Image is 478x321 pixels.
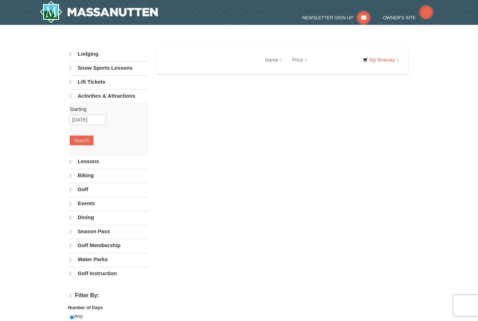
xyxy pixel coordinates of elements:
[70,225,148,238] a: Season Pass
[302,15,353,20] span: Newsletter Sign Up
[70,239,148,252] a: Golf Membership
[70,135,93,145] button: Search
[70,197,148,210] a: Events
[40,1,158,23] a: Massanutten Resort
[302,15,371,20] a: Newsletter Sign Up
[70,292,148,299] h4: Filter By:
[70,253,148,266] a: Water Parks
[70,75,148,89] a: Lift Tickets
[70,48,148,61] a: Lodging
[383,15,434,20] a: Owner's Site
[287,53,312,67] a: Price
[70,267,148,280] a: Golf Instruction
[70,61,148,75] a: Snow Sports Lessons
[40,1,158,23] img: Massanutten Resort Logo
[70,183,148,196] a: Golf
[383,15,416,20] span: Owner's Site
[70,211,148,224] a: Dining
[70,155,148,168] a: Lessons
[68,305,103,310] strong: Number of Days
[70,106,142,113] label: Starting
[70,169,148,182] a: Biking
[260,53,287,67] a: Name
[70,89,148,103] a: Activities & Attractions
[358,55,403,65] a: My Itinerary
